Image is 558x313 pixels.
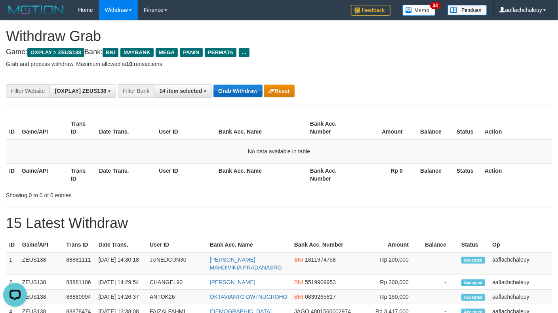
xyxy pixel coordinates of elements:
[367,238,421,252] th: Amount
[95,275,147,290] td: [DATE] 14:29:54
[421,290,458,304] td: -
[6,215,552,231] h1: 15 Latest Withdraw
[213,85,262,97] button: Grab Withdraw
[367,275,421,290] td: Rp 200,000
[294,279,303,285] span: BNI
[453,117,482,139] th: Status
[63,252,95,275] td: 88881111
[6,84,50,98] div: Filter Website
[415,163,453,186] th: Balance
[453,163,482,186] th: Status
[489,275,552,290] td: aaflachchaleuy
[27,48,84,57] span: OXPLAY > ZEUS138
[19,252,63,275] td: ZEUS138
[264,85,295,97] button: Reset
[95,290,147,304] td: [DATE] 14:26:37
[95,252,147,275] td: [DATE] 14:30:18
[154,84,212,98] button: 14 item selected
[180,48,202,57] span: PANIN
[6,28,552,44] h1: Withdraw Grab
[351,5,390,16] img: Feedback.jpg
[458,238,489,252] th: Status
[55,88,106,94] span: [OXPLAY] ZEUS138
[421,252,458,275] td: -
[96,163,156,186] th: Date Trans.
[461,294,485,301] span: Accepted
[239,48,249,57] span: ...
[19,275,63,290] td: ZEUS138
[421,275,458,290] td: -
[126,61,132,67] strong: 10
[156,163,215,186] th: User ID
[120,48,154,57] span: MAYBANK
[147,252,207,275] td: JUNEDCUN30
[430,2,441,9] span: 34
[6,238,19,252] th: ID
[482,163,552,186] th: Action
[63,275,95,290] td: 88881106
[68,117,96,139] th: Trans ID
[489,238,552,252] th: Op
[95,238,147,252] th: Date Trans.
[307,163,356,186] th: Bank Acc. Number
[147,290,207,304] td: ANTOK26
[63,290,95,304] td: 88880994
[6,188,227,199] div: Showing 0 to 0 of 0 entries
[307,117,356,139] th: Bank Acc. Number
[294,294,303,300] span: BNI
[205,48,237,57] span: PERMATA
[210,256,282,271] a: [PERSON_NAME] MAHDIVIKIA PRADANASRG
[294,256,303,263] span: BNI
[305,294,336,300] span: Copy 0839265817 to clipboard
[489,290,552,304] td: aaflachchaleuy
[19,163,68,186] th: Game/API
[19,238,63,252] th: Game/API
[6,48,552,56] h4: Game: Bank:
[6,139,552,164] td: No data available in table
[156,117,215,139] th: User ID
[6,252,19,275] td: 1
[6,163,19,186] th: ID
[461,257,485,264] span: Accepted
[210,294,288,300] a: OKTAVIANTO DWI NUGROHO
[6,4,66,16] img: MOTION_logo.png
[367,252,421,275] td: Rp 200,000
[356,163,415,186] th: Rp 0
[305,279,336,285] span: Copy 5519909953 to clipboard
[6,60,552,68] p: Grab and process withdraw. Maximum allowed is transactions.
[305,256,336,263] span: Copy 1811974758 to clipboard
[63,238,95,252] th: Trans ID
[367,290,421,304] td: Rp 150,000
[482,117,552,139] th: Action
[6,275,19,290] td: 2
[3,3,27,27] button: Open LiveChat chat widget
[147,275,207,290] td: CHANGEL90
[159,88,202,94] span: 14 item selected
[210,279,255,285] a: [PERSON_NAME]
[215,163,307,186] th: Bank Acc. Name
[147,238,207,252] th: User ID
[156,48,178,57] span: MEGA
[103,48,118,57] span: BNI
[489,252,552,275] td: aaflachchaleuy
[356,117,415,139] th: Amount
[207,238,291,252] th: Bank Acc. Name
[19,117,68,139] th: Game/API
[448,5,487,15] img: panduan.png
[68,163,96,186] th: Trans ID
[19,290,63,304] td: ZEUS138
[96,117,156,139] th: Date Trans.
[402,5,436,16] img: Button%20Memo.svg
[6,117,19,139] th: ID
[415,117,453,139] th: Balance
[118,84,154,98] div: Filter Bank
[50,84,116,98] button: [OXPLAY] ZEUS138
[215,117,307,139] th: Bank Acc. Name
[421,238,458,252] th: Balance
[461,279,485,286] span: Accepted
[291,238,367,252] th: Bank Acc. Number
